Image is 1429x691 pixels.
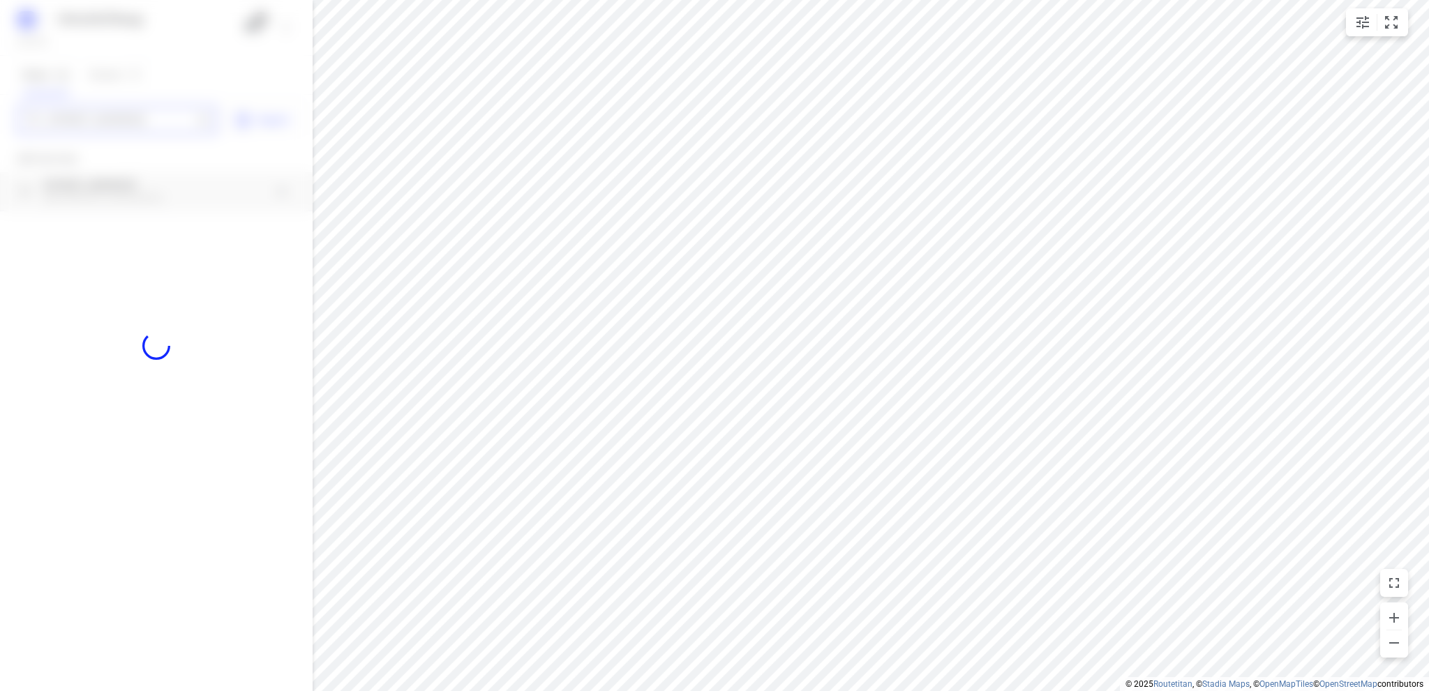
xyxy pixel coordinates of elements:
div: small contained button group [1346,8,1408,36]
li: © 2025 , © , © © contributors [1125,679,1423,689]
button: Fit zoom [1377,8,1405,36]
a: OpenMapTiles [1259,679,1313,689]
button: Map settings [1349,8,1377,36]
a: OpenStreetMap [1319,679,1377,689]
a: Routetitan [1153,679,1192,689]
a: Stadia Maps [1202,679,1250,689]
